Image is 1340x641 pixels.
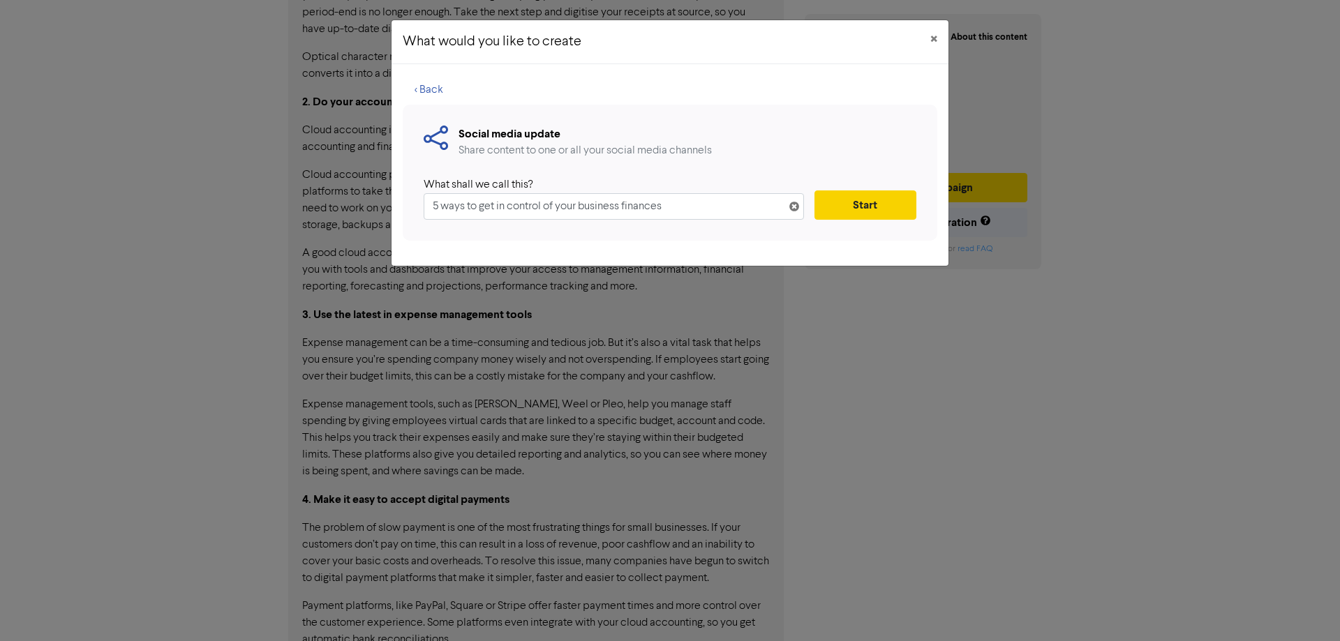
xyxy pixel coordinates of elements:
[919,20,948,59] button: Close
[930,29,937,50] span: ×
[403,75,455,105] button: < Back
[424,176,794,193] div: What shall we call this?
[1165,490,1340,641] iframe: Chat Widget
[459,126,712,142] div: Social media update
[814,190,916,220] button: Start
[403,31,581,52] h5: What would you like to create
[459,142,712,159] div: Share content to one or all your social media channels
